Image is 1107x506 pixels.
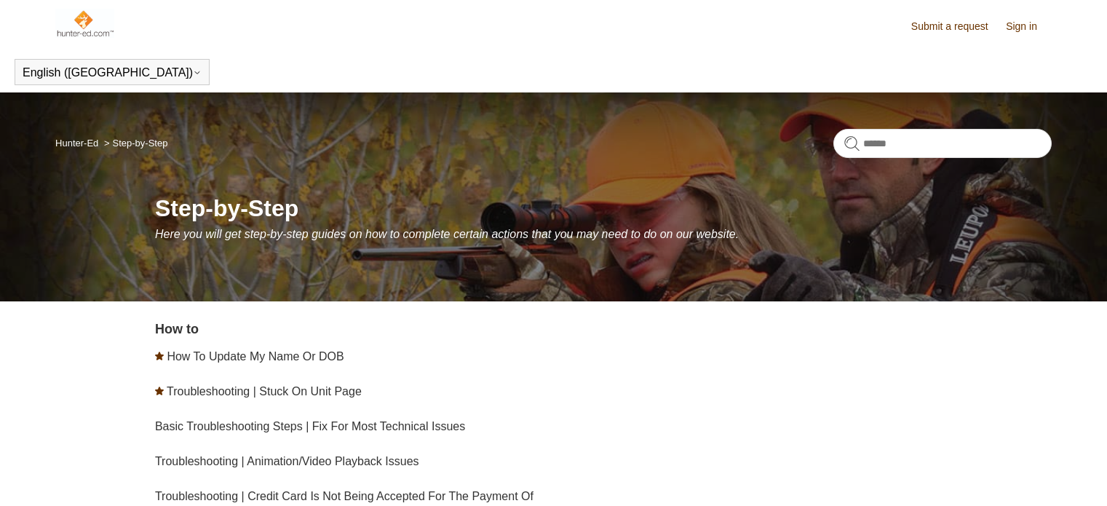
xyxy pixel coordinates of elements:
[101,138,167,149] li: Step-by-Step
[155,226,1052,243] p: Here you will get step-by-step guides on how to complete certain actions that you may need to do ...
[155,420,465,432] a: Basic Troubleshooting Steps | Fix For Most Technical Issues
[155,455,419,467] a: Troubleshooting | Animation/Video Playback Issues
[833,129,1052,158] input: Search
[167,350,344,363] a: How To Update My Name Or DOB
[55,9,114,38] img: Hunter-Ed Help Center home page
[55,138,98,149] a: Hunter-Ed
[167,385,362,398] a: Troubleshooting | Stuck On Unit Page
[911,19,1003,34] a: Submit a request
[155,387,164,395] svg: Promoted article
[1006,19,1052,34] a: Sign in
[155,352,164,360] svg: Promoted article
[155,322,199,336] a: How to
[55,138,101,149] li: Hunter-Ed
[23,66,202,79] button: English ([GEOGRAPHIC_DATA])
[155,191,1052,226] h1: Step-by-Step
[1013,457,1097,495] div: Chat Support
